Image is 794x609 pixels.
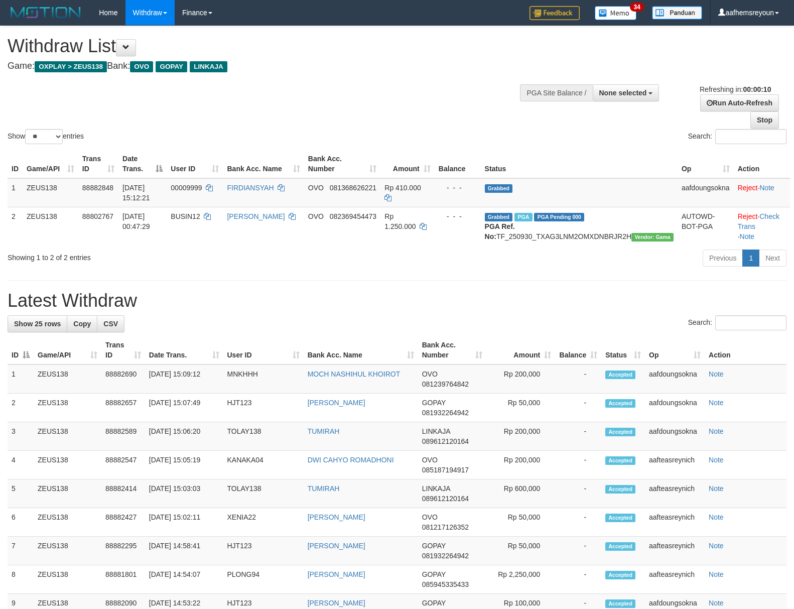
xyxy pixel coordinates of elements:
[8,315,67,332] a: Show 25 rows
[700,85,771,93] span: Refreshing in:
[555,451,601,479] td: -
[330,184,376,192] span: Copy 081368626221 to clipboard
[122,212,150,230] span: [DATE] 00:47:29
[34,422,101,451] td: ZEUS138
[705,336,786,364] th: Action
[422,409,469,417] span: Copy 081932264942 to clipboard
[34,508,101,537] td: ZEUS138
[750,111,779,129] a: Stop
[130,61,153,72] span: OVO
[555,479,601,508] td: -
[190,61,227,72] span: LINKAJA
[678,207,734,246] td: AUTOWD-BOT-PGA
[709,542,724,550] a: Note
[227,184,274,192] a: FIRDIANSYAH
[422,484,450,493] span: LINKAJA
[308,484,340,493] a: TUMIRAH
[223,150,304,178] th: Bank Acc. Name: activate to sort column ascending
[418,336,486,364] th: Bank Acc. Number: activate to sort column ascending
[97,315,124,332] a: CSV
[223,336,304,364] th: User ID: activate to sort column ascending
[8,451,34,479] td: 4
[486,394,555,422] td: Rp 50,000
[422,370,438,378] span: OVO
[422,552,469,560] span: Copy 081932264942 to clipboard
[73,320,91,328] span: Copy
[422,456,438,464] span: OVO
[555,422,601,451] td: -
[759,250,786,267] a: Next
[715,315,786,330] input: Search:
[645,451,705,479] td: aafteasreynich
[223,364,304,394] td: MNKHHH
[8,336,34,364] th: ID: activate to sort column descending
[171,184,202,192] span: 00009999
[25,129,63,144] select: Showentries
[740,232,755,240] a: Note
[645,508,705,537] td: aafteasreynich
[709,427,724,435] a: Note
[422,599,446,607] span: GOPAY
[223,508,304,537] td: XENIA22
[709,484,724,493] a: Note
[35,61,107,72] span: OXPLAY > ZEUS138
[605,428,635,436] span: Accepted
[308,599,365,607] a: [PERSON_NAME]
[422,437,469,445] span: Copy 089612120164 to clipboard
[380,150,434,178] th: Amount: activate to sort column ascending
[8,291,786,311] h1: Latest Withdraw
[101,394,145,422] td: 88882657
[422,380,469,388] span: Copy 081239764842 to clipboard
[555,508,601,537] td: -
[645,364,705,394] td: aafdoungsokna
[645,479,705,508] td: aafteasreynich
[709,570,724,578] a: Note
[486,364,555,394] td: Rp 200,000
[145,364,223,394] td: [DATE] 15:09:12
[308,570,365,578] a: [PERSON_NAME]
[759,184,774,192] a: Note
[700,94,779,111] a: Run Auto-Refresh
[308,542,365,550] a: [PERSON_NAME]
[101,364,145,394] td: 88882690
[422,513,438,521] span: OVO
[8,364,34,394] td: 1
[738,184,758,192] a: Reject
[422,495,469,503] span: Copy 089612120164 to clipboard
[709,370,724,378] a: Note
[8,36,519,56] h1: Withdraw List
[8,508,34,537] td: 6
[514,213,532,221] span: Marked by aafsreyleap
[8,537,34,565] td: 7
[605,571,635,579] span: Accepted
[481,150,678,178] th: Status
[23,207,78,246] td: ZEUS138
[8,249,323,263] div: Showing 1 to 2 of 2 entries
[688,315,786,330] label: Search:
[101,451,145,479] td: 88882547
[156,61,187,72] span: GOPAY
[605,599,635,608] span: Accepted
[645,394,705,422] td: aafdoungsokna
[101,537,145,565] td: 88882295
[223,565,304,594] td: PLONG94
[630,3,643,12] span: 34
[223,451,304,479] td: KANAKA04
[486,565,555,594] td: Rp 2,250,000
[422,570,446,578] span: GOPAY
[145,565,223,594] td: [DATE] 14:54:07
[422,399,446,407] span: GOPAY
[101,565,145,594] td: 88881801
[308,456,394,464] a: DWI CAHYO ROMADHONI
[103,320,118,328] span: CSV
[703,250,743,267] a: Previous
[167,150,223,178] th: User ID: activate to sort column ascending
[227,212,285,220] a: [PERSON_NAME]
[118,150,167,178] th: Date Trans.: activate to sort column descending
[384,184,421,192] span: Rp 410.000
[422,523,469,531] span: Copy 081217126352 to clipboard
[734,150,790,178] th: Action
[34,451,101,479] td: ZEUS138
[145,537,223,565] td: [DATE] 14:58:41
[78,150,118,178] th: Trans ID: activate to sort column ascending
